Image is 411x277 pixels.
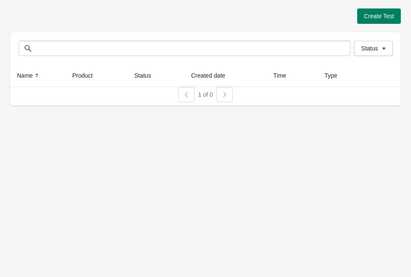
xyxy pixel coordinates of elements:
button: Create Test [357,8,401,24]
button: Name [14,68,44,83]
button: Created date [188,68,237,83]
button: Type [321,68,349,83]
span: Status [361,45,378,52]
button: Time [270,68,298,83]
span: Create Test [364,13,394,20]
button: Status [131,68,163,83]
span: 1 of 0 [198,91,213,98]
button: Status [354,41,393,56]
button: Product [69,68,105,83]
